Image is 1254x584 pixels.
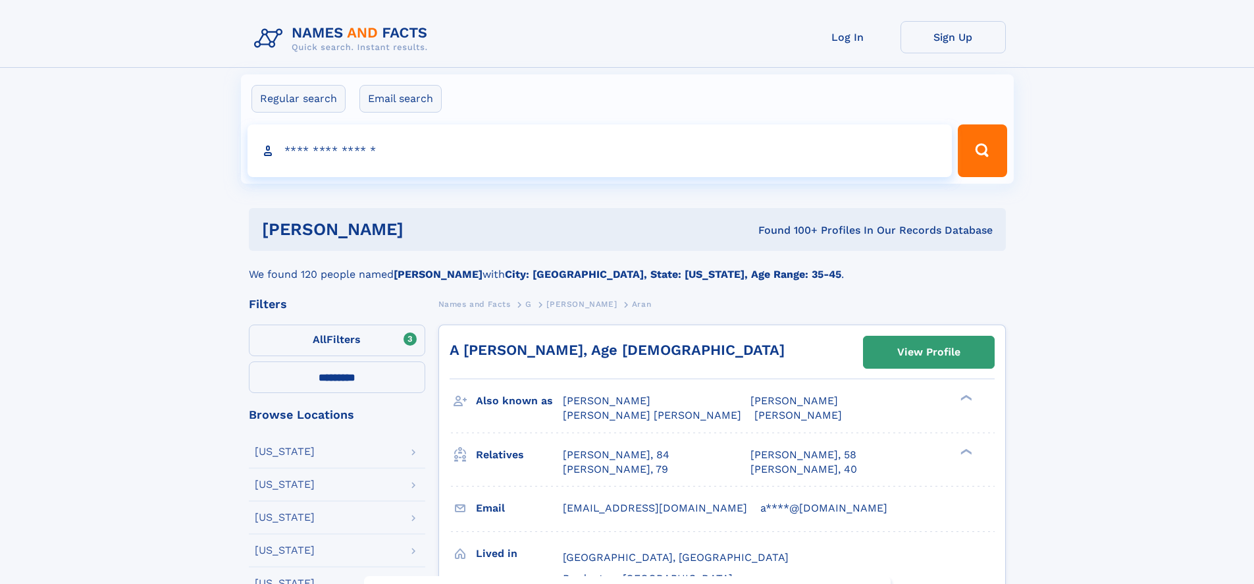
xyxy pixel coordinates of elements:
[249,251,1006,282] div: We found 120 people named with .
[248,124,953,177] input: search input
[957,394,973,402] div: ❯
[563,502,747,514] span: [EMAIL_ADDRESS][DOMAIN_NAME]
[255,512,315,523] div: [US_STATE]
[632,300,651,309] span: Aran
[313,333,327,346] span: All
[563,551,789,564] span: [GEOGRAPHIC_DATA], [GEOGRAPHIC_DATA]
[255,479,315,490] div: [US_STATE]
[750,462,857,477] a: [PERSON_NAME], 40
[255,545,315,556] div: [US_STATE]
[249,21,438,57] img: Logo Names and Facts
[795,21,901,53] a: Log In
[505,268,841,280] b: City: [GEOGRAPHIC_DATA], State: [US_STATE], Age Range: 35-45
[476,444,563,466] h3: Relatives
[525,296,532,312] a: G
[897,337,960,367] div: View Profile
[750,394,838,407] span: [PERSON_NAME]
[450,342,785,358] a: A [PERSON_NAME], Age [DEMOGRAPHIC_DATA]
[901,21,1006,53] a: Sign Up
[563,409,741,421] span: [PERSON_NAME] [PERSON_NAME]
[546,300,617,309] span: [PERSON_NAME]
[255,446,315,457] div: [US_STATE]
[957,447,973,456] div: ❯
[476,543,563,565] h3: Lived in
[476,497,563,519] h3: Email
[754,409,842,421] span: [PERSON_NAME]
[750,448,856,462] a: [PERSON_NAME], 58
[251,85,346,113] label: Regular search
[958,124,1006,177] button: Search Button
[249,325,425,356] label: Filters
[563,448,669,462] a: [PERSON_NAME], 84
[476,390,563,412] h3: Also known as
[864,336,994,368] a: View Profile
[581,223,993,238] div: Found 100+ Profiles In Our Records Database
[249,298,425,310] div: Filters
[563,462,668,477] a: [PERSON_NAME], 79
[249,409,425,421] div: Browse Locations
[546,296,617,312] a: [PERSON_NAME]
[438,296,511,312] a: Names and Facts
[525,300,532,309] span: G
[359,85,442,113] label: Email search
[563,394,650,407] span: [PERSON_NAME]
[262,221,581,238] h1: [PERSON_NAME]
[394,268,483,280] b: [PERSON_NAME]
